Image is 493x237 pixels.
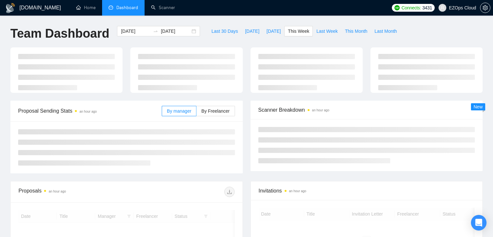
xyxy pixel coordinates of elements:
input: End date [161,28,190,35]
span: 3431 [422,4,432,11]
span: Connects: [402,4,421,11]
button: [DATE] [241,26,263,36]
span: By Freelancer [201,108,229,114]
time: an hour ago [312,108,329,112]
div: Open Intercom Messenger [471,215,487,231]
span: [DATE] [266,28,281,35]
span: Last 30 Days [211,28,238,35]
button: Last Week [313,26,341,36]
span: to [153,29,158,34]
span: user [440,6,445,10]
button: This Week [284,26,313,36]
span: Last Week [316,28,338,35]
time: an hour ago [289,189,306,193]
span: Invitations [259,187,475,195]
img: logo [5,3,16,13]
button: [DATE] [263,26,284,36]
button: setting [480,3,490,13]
h1: Team Dashboard [10,26,109,41]
a: homeHome [76,5,96,10]
button: Last Month [371,26,400,36]
time: an hour ago [49,190,66,193]
span: Proposal Sending Stats [18,107,162,115]
span: This Month [345,28,367,35]
span: [DATE] [245,28,259,35]
span: swap-right [153,29,158,34]
span: Scanner Breakdown [258,106,475,114]
span: Last Month [374,28,397,35]
div: Proposals [18,187,126,197]
img: upwork-logo.png [394,5,400,10]
span: dashboard [109,5,113,10]
time: an hour ago [79,110,97,113]
span: Dashboard [116,5,138,10]
span: By manager [167,108,191,114]
a: setting [480,5,490,10]
button: Last 30 Days [208,26,241,36]
span: This Week [288,28,309,35]
span: New [474,104,483,109]
a: searchScanner [151,5,175,10]
button: This Month [341,26,371,36]
input: Start date [121,28,150,35]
